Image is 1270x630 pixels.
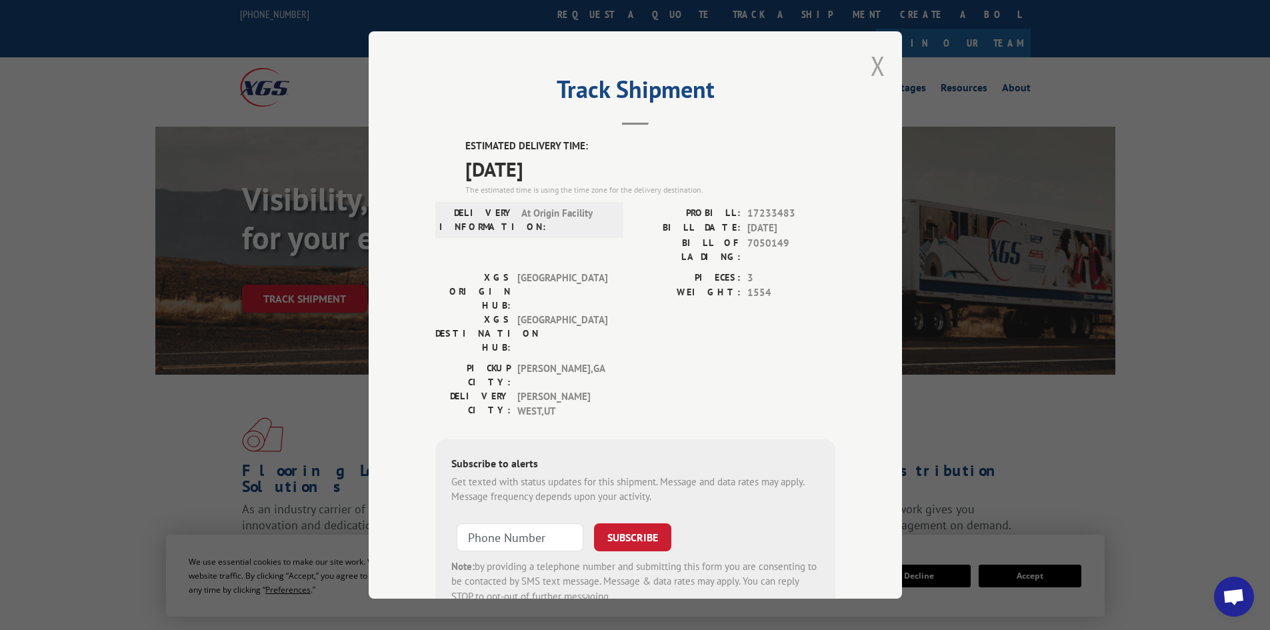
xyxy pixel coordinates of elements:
[521,206,611,234] span: At Origin Facility
[465,184,835,196] div: The estimated time is using the time zone for the delivery destination.
[1214,577,1254,617] div: Open chat
[747,236,835,264] span: 7050149
[635,271,741,286] label: PIECES:
[517,313,607,355] span: [GEOGRAPHIC_DATA]
[457,523,583,551] input: Phone Number
[635,236,741,264] label: BILL OF LADING:
[435,313,511,355] label: XGS DESTINATION HUB:
[517,361,607,389] span: [PERSON_NAME] , GA
[451,455,819,475] div: Subscribe to alerts
[517,389,607,419] span: [PERSON_NAME] WEST , UT
[435,80,835,105] h2: Track Shipment
[747,206,835,221] span: 17233483
[451,475,819,505] div: Get texted with status updates for this shipment. Message and data rates may apply. Message frequ...
[451,559,819,605] div: by providing a telephone number and submitting this form you are consenting to be contacted by SM...
[465,154,835,184] span: [DATE]
[747,271,835,286] span: 3
[871,48,885,83] button: Close modal
[747,285,835,301] span: 1554
[635,285,741,301] label: WEIGHT:
[435,361,511,389] label: PICKUP CITY:
[435,389,511,419] label: DELIVERY CITY:
[747,221,835,236] span: [DATE]
[635,221,741,236] label: BILL DATE:
[635,206,741,221] label: PROBILL:
[451,560,475,573] strong: Note:
[465,139,835,154] label: ESTIMATED DELIVERY TIME:
[594,523,671,551] button: SUBSCRIBE
[435,271,511,313] label: XGS ORIGIN HUB:
[439,206,515,234] label: DELIVERY INFORMATION:
[517,271,607,313] span: [GEOGRAPHIC_DATA]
